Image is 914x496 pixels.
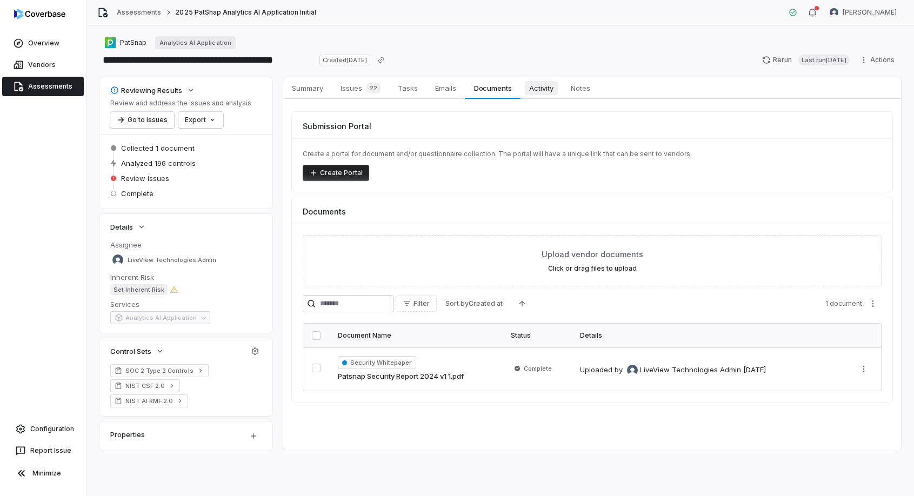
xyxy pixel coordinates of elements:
div: by [615,365,741,376]
span: Documents [470,81,516,95]
div: [DATE] [743,365,766,376]
div: Uploaded [580,365,766,376]
button: https://patsnap.com/PatSnap [102,33,150,52]
button: More actions [855,361,872,377]
span: Notes [566,81,595,95]
p: Create a portal for document and/or questionnaire collection. The portal will have a unique link ... [303,150,882,158]
div: Status [511,331,563,340]
span: Review issues [121,173,169,183]
div: Reviewing Results [110,85,182,95]
span: [PERSON_NAME] [843,8,897,17]
a: Analytics AI Application [155,36,236,49]
dt: Inherent Risk [110,272,262,282]
span: Details [110,222,133,232]
span: Last run [DATE] [798,55,850,65]
span: Created [DATE] [319,55,370,65]
span: NIST AI RMF 2.0 [125,397,173,405]
button: Copy link [371,50,391,70]
button: Export [178,112,223,128]
img: logo-D7KZi-bG.svg [14,9,65,19]
span: PatSnap [120,38,146,47]
span: Issues [336,81,385,96]
span: Tasks [393,81,422,95]
p: Review and address the issues and analysis [110,99,251,108]
span: Set Inherent Risk [110,284,168,295]
button: Control Sets [107,341,168,361]
span: Upload vendor documents [542,249,643,260]
span: Complete [524,364,552,373]
button: Go to issues [110,112,174,128]
a: Assessments [2,77,84,96]
svg: Ascending [518,299,526,308]
img: Mike Phillips avatar [830,8,838,17]
a: Overview [2,33,84,53]
a: SOC 2 Type 2 Controls [110,364,209,377]
span: Activity [525,81,558,95]
label: Click or drag files to upload [548,264,637,273]
a: Assessments [117,8,161,17]
button: Reviewing Results [107,81,198,100]
img: LiveView Technologies Admin avatar [112,254,123,265]
span: LiveView Technologies Admin [640,365,741,376]
span: 22 [366,83,381,93]
button: Create Portal [303,165,369,181]
span: Collected 1 document [121,143,195,153]
button: Details [107,217,149,237]
button: Report Issue [4,441,82,460]
a: NIST AI RMF 2.0 [110,394,188,407]
img: LiveView Technologies Admin avatar [627,365,638,376]
span: 1 document [825,299,862,308]
span: Submission Portal [303,120,371,132]
span: Complete [121,189,154,198]
div: Document Name [338,331,493,340]
span: Documents [303,206,346,217]
span: SOC 2 Type 2 Controls [125,366,194,375]
span: 2025 PatSnap Analytics AI Application Initial [175,8,316,17]
span: Filter [413,299,430,308]
span: Analyzed 196 controls [121,158,196,168]
a: Vendors [2,55,84,75]
span: Emails [431,81,461,95]
span: Security Whitepaper [338,356,416,369]
span: LiveView Technologies Admin [128,256,216,264]
span: NIST CSF 2.0 [125,381,165,390]
button: RerunLast run[DATE] [756,52,856,68]
button: Actions [856,52,901,68]
button: Ascending [511,296,533,312]
button: Filter [396,296,437,312]
span: Control Sets [110,346,151,356]
button: More actions [864,296,882,312]
div: Details [580,331,838,340]
span: Summary [288,81,328,95]
button: Sort byCreated at [439,296,509,312]
button: Mike Phillips avatar[PERSON_NAME] [823,4,903,21]
dt: Services [110,299,262,309]
a: NIST CSF 2.0 [110,379,180,392]
button: Minimize [4,463,82,484]
a: Patsnap Security Report 2024 v1 1.pdf [338,371,464,382]
dt: Assignee [110,240,262,250]
a: Configuration [4,419,82,439]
